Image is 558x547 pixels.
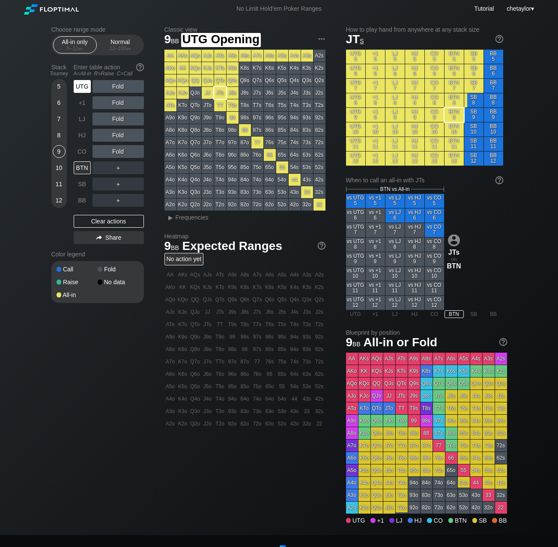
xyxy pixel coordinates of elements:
[227,112,239,124] div: 99
[171,36,179,45] span: bb
[251,186,263,198] div: 73o
[227,62,239,74] div: K9s
[189,137,201,149] div: Q7o
[346,26,503,33] h2: How to play hand from anywhere at any stack size
[227,87,239,99] div: J9s
[346,177,503,184] div: When to call an all-in with JTs
[385,79,405,93] div: LJ 7
[264,161,276,173] div: 65o
[53,194,66,207] div: 12
[214,112,226,124] div: T9o
[53,80,66,93] div: 5
[227,137,239,149] div: 97o
[264,124,276,136] div: 86s
[425,50,444,64] div: CO 5
[48,71,70,77] div: Tourney
[366,137,385,151] div: +1 11
[189,99,201,111] div: QTo
[57,292,98,298] div: All-in
[366,108,385,122] div: +1 9
[202,137,214,149] div: J7o
[93,80,144,93] div: Fold
[74,129,91,142] div: HJ
[313,174,325,186] div: 42s
[301,124,313,136] div: 83s
[93,113,144,125] div: Fold
[276,199,288,211] div: 52o
[264,174,276,186] div: 64o
[164,99,176,111] div: ATo
[276,149,288,161] div: 65s
[346,194,365,208] div: vs UTG 5
[96,235,102,240] img: share.864f2f62.svg
[177,112,189,124] div: K9o
[313,74,325,86] div: Q2s
[102,45,138,51] div: 12 – 100
[425,152,444,166] div: CO 12
[464,137,483,151] div: SB 11
[464,50,483,64] div: SB 5
[53,113,66,125] div: 7
[189,112,201,124] div: Q9o
[177,186,189,198] div: K3o
[57,279,98,285] div: Raise
[164,26,325,33] h2: Classic view
[93,129,144,142] div: Fold
[251,161,263,173] div: 75o
[289,99,301,111] div: T4s
[239,112,251,124] div: 98s
[301,137,313,149] div: 73s
[53,145,66,158] div: 9
[317,241,326,250] img: help.32db89a4.svg
[24,4,79,15] img: Floptimal logo
[346,50,365,64] div: UTG 5
[264,186,276,198] div: 63o
[366,79,385,93] div: +1 7
[495,34,504,44] img: help.32db89a4.svg
[301,74,313,86] div: Q3s
[346,108,365,122] div: UTG 9
[264,99,276,111] div: T6s
[239,149,251,161] div: 86o
[163,33,180,47] span: 9
[313,62,325,74] div: K2s
[360,36,364,45] span: s
[484,122,503,137] div: BB 10
[405,122,424,137] div: HJ 10
[264,199,276,211] div: 62o
[57,266,98,272] div: Call
[385,50,405,64] div: LJ 5
[464,93,483,107] div: SB 8
[385,137,405,151] div: LJ 11
[464,64,483,78] div: SB 6
[74,145,91,158] div: CO
[177,50,189,62] div: AKs
[313,199,325,211] div: 22
[445,108,464,122] div: BTN 9
[177,161,189,173] div: K5o
[301,149,313,161] div: 63s
[289,112,301,124] div: 94s
[301,199,313,211] div: 32o
[301,161,313,173] div: 53s
[93,145,144,158] div: Fold
[425,79,444,93] div: CO 7
[264,137,276,149] div: 76s
[445,122,464,137] div: BTN 10
[74,178,91,190] div: SB
[189,149,201,161] div: Q6o
[264,50,276,62] div: A6s
[227,161,239,173] div: 95o
[93,96,144,109] div: Fold
[227,174,239,186] div: 94o
[251,87,263,99] div: J7s
[189,50,201,62] div: AQs
[227,149,239,161] div: 96o
[164,87,176,99] div: AJo
[346,64,365,78] div: UTG 6
[177,87,189,99] div: KJo
[276,50,288,62] div: A5s
[445,50,464,64] div: BTN 5
[202,62,214,74] div: KJs
[484,64,503,78] div: BB 6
